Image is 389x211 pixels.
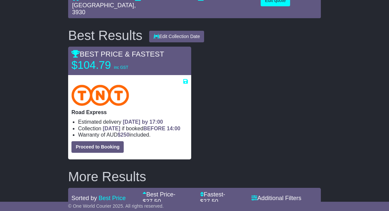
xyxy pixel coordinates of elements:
span: inc GST [114,65,128,70]
span: - $ [200,191,225,205]
a: Additional Filters [251,195,301,201]
span: 27.50 [203,198,218,205]
span: , 3930 [72,2,136,16]
span: Sorted by [71,195,97,201]
span: 250 [120,132,129,138]
span: © One World Courier 2025. All rights reserved. [68,203,164,209]
li: Estimated delivery [78,119,188,125]
span: BEST PRICE & FASTEST [71,50,164,58]
button: Proceed to Booking [71,141,124,153]
h2: More Results [68,169,321,184]
p: Road Express [71,109,188,115]
span: 27.50 [146,198,161,205]
a: Fastest- $27.50 [200,191,225,205]
span: [DATE] [103,126,120,131]
li: Collection [78,125,188,132]
span: if booked [103,126,180,131]
span: [GEOGRAPHIC_DATA] [72,2,134,9]
a: Best Price- $27.50 [143,191,175,205]
img: TNT Domestic: Road Express [71,85,129,106]
span: BEFORE [143,126,165,131]
p: $104.79 [71,59,154,72]
li: Warranty of AUD included. [78,132,188,138]
span: [DATE] by 17:00 [123,119,163,125]
a: Best Price [99,195,126,201]
button: Edit Collection Date [149,31,204,42]
span: $ [117,132,129,138]
span: - $ [143,191,175,205]
div: Best Results [65,28,146,43]
span: 14:00 [167,126,180,131]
